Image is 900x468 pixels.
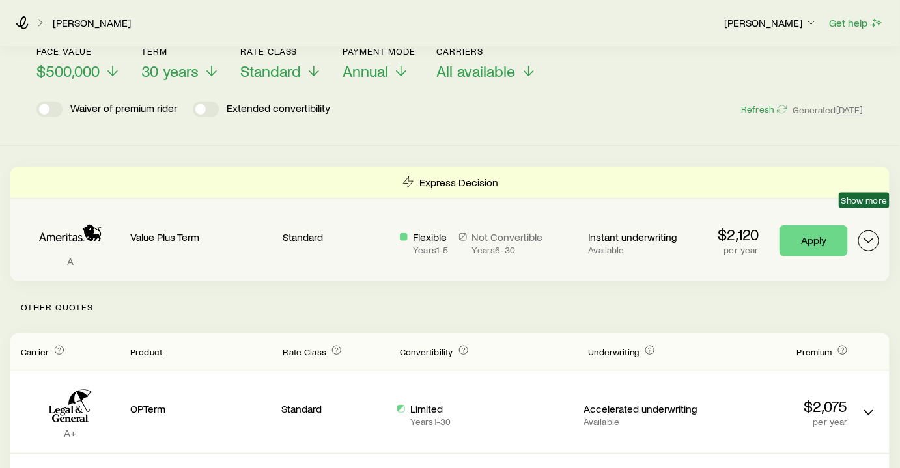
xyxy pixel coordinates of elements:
a: [PERSON_NAME] [52,17,132,29]
button: Get help [829,16,884,31]
p: Years 6 - 30 [472,245,543,255]
button: Payment ModeAnnual [343,46,416,81]
p: Waiver of premium rider [70,102,177,117]
p: A+ [21,426,120,439]
p: [PERSON_NAME] [724,16,818,29]
p: Value Plus Term [130,230,273,243]
span: Generated [793,104,864,116]
p: Term [141,46,219,57]
p: Years 1 - 30 [410,417,451,427]
button: Term30 years [141,46,219,81]
p: $2,120 [718,225,759,243]
p: Standard [283,230,390,243]
span: Premium [797,346,832,357]
span: Rate Class [283,346,327,357]
p: Express Decision [420,176,499,189]
button: [PERSON_NAME] [724,16,819,31]
span: Carrier [21,346,49,357]
p: Years 1 - 5 [413,245,448,255]
span: Annual [343,62,388,80]
span: [DATE] [836,104,864,116]
p: Limited [410,402,451,415]
p: A [21,255,120,268]
p: Standard [281,402,387,415]
p: Extended convertibility [227,102,330,117]
span: Show more [841,195,887,206]
p: Rate Class [240,46,322,57]
button: CarriersAll available [437,46,537,81]
span: 30 years [141,62,199,80]
span: All available [437,62,516,80]
span: Underwriting [589,346,640,357]
button: Face value$500,000 [36,46,120,81]
span: Standard [240,62,301,80]
p: $2,075 [707,397,848,415]
p: Payment Mode [343,46,416,57]
p: Face value [36,46,120,57]
div: Term quotes [10,167,890,281]
span: Convertibility [400,346,453,357]
p: Accelerated underwriting [584,402,697,415]
p: Carriers [437,46,537,57]
p: Not Convertible [472,230,543,243]
span: Product [130,346,162,357]
span: $500,000 [36,62,100,80]
button: Refresh [740,103,787,116]
p: Other Quotes [10,281,890,333]
p: Available [589,245,696,255]
p: Flexible [413,230,448,243]
p: OPTerm [130,402,271,415]
p: per year [718,245,759,255]
p: per year [707,417,848,427]
button: Rate ClassStandard [240,46,322,81]
p: Available [584,417,697,427]
p: Instant underwriting [589,230,696,243]
a: Apply [780,225,848,256]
